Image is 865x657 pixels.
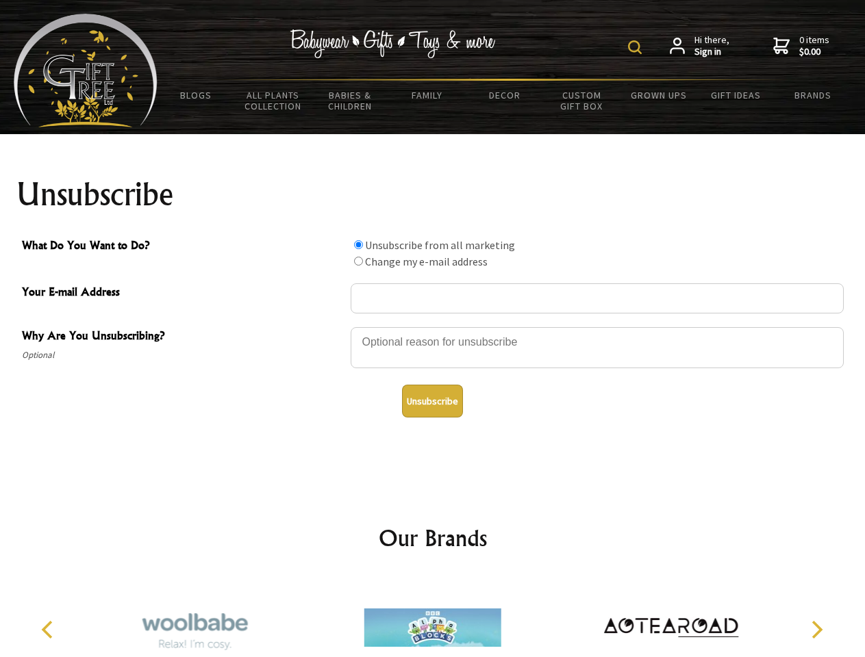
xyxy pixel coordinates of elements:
[354,240,363,249] input: What Do You Want to Do?
[365,238,515,252] label: Unsubscribe from all marketing
[466,81,543,109] a: Decor
[16,178,849,211] h1: Unsubscribe
[402,385,463,417] button: Unsubscribe
[670,34,729,58] a: Hi there,Sign in
[543,81,620,120] a: Custom Gift Box
[34,615,64,645] button: Previous
[697,81,775,109] a: Gift Ideas
[22,283,344,303] span: Your E-mail Address
[158,81,235,109] a: BLOGS
[354,257,363,266] input: What Do You Want to Do?
[351,283,844,313] input: Your E-mail Address
[312,81,389,120] a: Babies & Children
[799,34,829,58] span: 0 items
[22,237,344,257] span: What Do You Want to Do?
[799,46,829,58] strong: $0.00
[365,255,488,268] label: Change my e-mail address
[801,615,831,645] button: Next
[775,81,852,109] a: Brands
[22,347,344,363] span: Optional
[290,29,496,58] img: Babywear - Gifts - Toys & more
[22,327,344,347] span: Why Are You Unsubscribing?
[351,327,844,368] textarea: Why Are You Unsubscribing?
[389,81,466,109] a: Family
[628,40,642,54] img: product search
[27,521,838,554] h2: Our Brands
[694,46,729,58] strong: Sign in
[694,34,729,58] span: Hi there,
[14,14,158,127] img: Babyware - Gifts - Toys and more...
[235,81,312,120] a: All Plants Collection
[620,81,697,109] a: Grown Ups
[773,34,829,58] a: 0 items$0.00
